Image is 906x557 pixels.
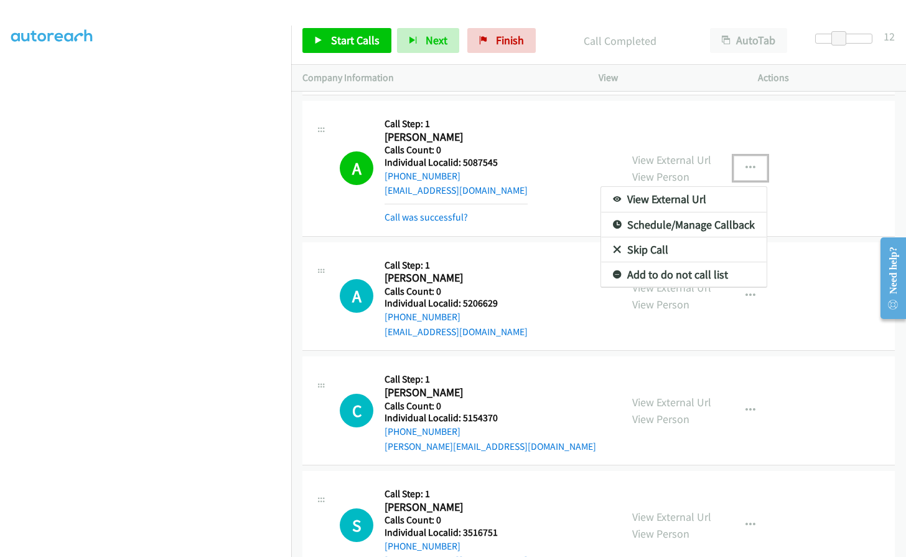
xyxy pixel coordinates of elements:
[601,262,767,287] a: Add to do not call list
[340,508,373,542] div: The call is yet to be attempted
[601,212,767,237] a: Schedule/Manage Callback
[340,279,373,313] h1: A
[601,237,767,262] a: Skip Call
[340,394,373,427] h1: C
[340,508,373,542] h1: S
[340,394,373,427] div: The call is yet to be attempted
[601,187,767,212] a: View External Url
[870,229,906,328] iframe: Resource Center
